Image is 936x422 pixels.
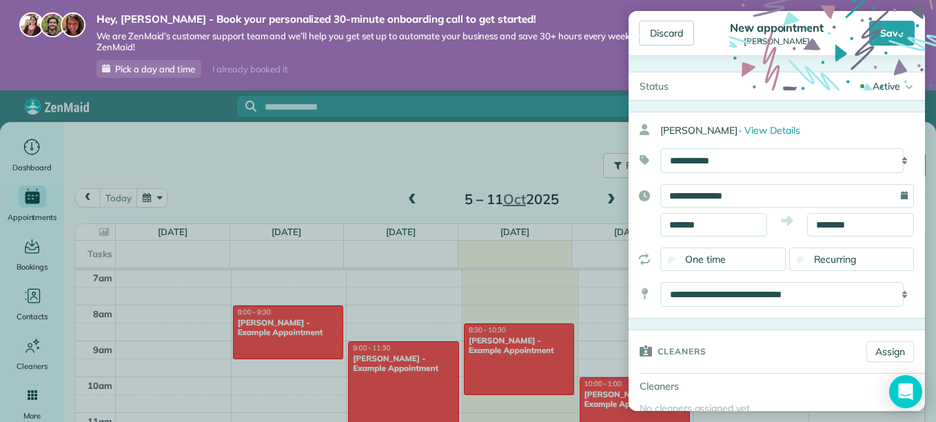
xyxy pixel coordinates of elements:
div: Open Intercom Messenger [889,375,922,408]
a: Pick a day and time [96,60,201,78]
div: New appointment [726,21,828,34]
div: Cleaners [629,374,725,399]
img: maria-72a9807cf96188c08ef61303f053569d2e2a8a1cde33d635c8a3ac13582a053d.jpg [19,12,44,37]
span: We are ZenMaid’s customer support team and we’ll help you get set up to automate your business an... [96,30,688,54]
input: Recurring [796,257,805,265]
div: [PERSON_NAME] [726,37,828,46]
div: Status [629,72,680,100]
span: Pick a day and time [115,63,195,74]
img: michelle-19f622bdf1676172e81f8f8fba1fb50e276960ebfe0243fe18214015130c80e4.jpg [61,12,85,37]
a: Assign [866,341,914,362]
input: One time [668,257,677,265]
div: [PERSON_NAME] [660,118,925,143]
span: View Details [744,124,800,137]
div: I already booked it [204,61,296,78]
span: No cleaners assigned yet [640,402,750,414]
span: Recurring [814,253,857,265]
strong: Hey, [PERSON_NAME] - Book your personalized 30-minute onboarding call to get started! [96,12,688,26]
span: One time [685,253,726,265]
span: · [739,124,741,137]
img: jorge-587dff0eeaa6aab1f244e6dc62b8924c3b6ad411094392a53c71c6c4a576187d.jpg [40,12,65,37]
h3: Cleaners [658,330,706,372]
